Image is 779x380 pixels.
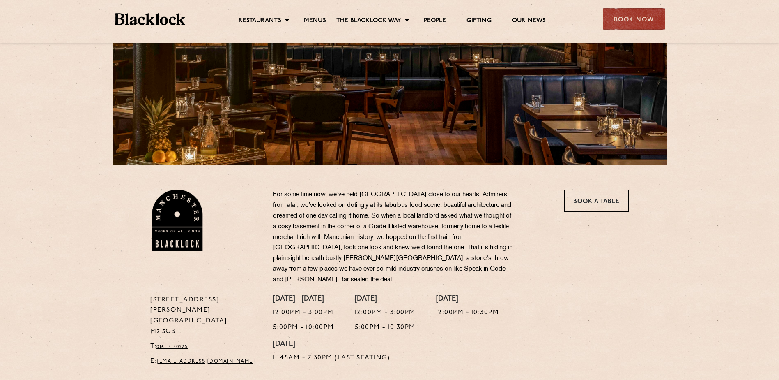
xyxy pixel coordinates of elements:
h4: [DATE] [273,340,390,349]
img: BL_Textured_Logo-footer-cropped.svg [115,13,186,25]
p: 5:00pm - 10:30pm [355,322,416,333]
p: T: [150,341,261,352]
p: [STREET_ADDRESS][PERSON_NAME] [GEOGRAPHIC_DATA] M2 5GB [150,295,261,338]
a: 0161 4140225 [156,344,188,349]
a: [EMAIL_ADDRESS][DOMAIN_NAME] [157,359,255,364]
a: Menus [304,17,326,26]
h4: [DATE] [436,295,499,304]
h4: [DATE] [355,295,416,304]
a: People [424,17,446,26]
a: The Blacklock Way [336,17,401,26]
a: Restaurants [239,17,281,26]
p: 12:00pm - 3:00pm [273,308,334,318]
h4: [DATE] - [DATE] [273,295,334,304]
img: BL_Manchester_Logo-bleed.png [150,190,204,251]
a: Book a Table [564,190,629,212]
a: Our News [512,17,546,26]
p: E: [150,356,261,367]
p: For some time now, we’ve held [GEOGRAPHIC_DATA] close to our hearts. Admirers from afar, we’ve lo... [273,190,515,285]
p: 12:00pm - 3:00pm [355,308,416,318]
p: 11:45am - 7:30pm (Last Seating) [273,353,390,364]
div: Book Now [603,8,665,30]
a: Gifting [466,17,491,26]
p: 12:00pm - 10:30pm [436,308,499,318]
p: 5:00pm - 10:00pm [273,322,334,333]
